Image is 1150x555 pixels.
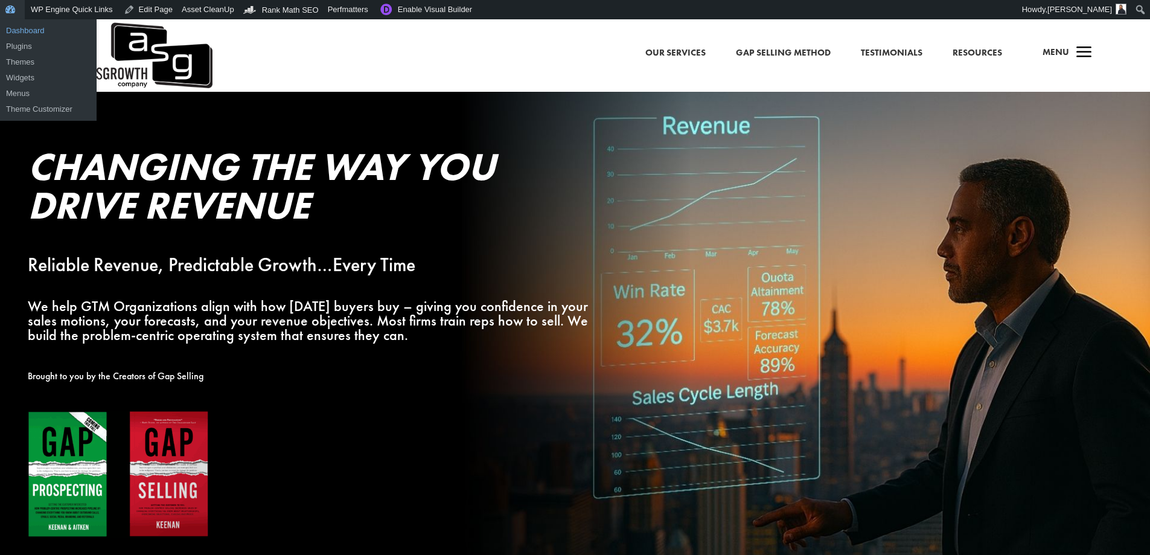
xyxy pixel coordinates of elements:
[120,76,130,86] img: tab_keywords_by_traffic_grey.svg
[262,5,319,14] span: Rank Math SEO
[34,19,59,29] div: v 4.0.25
[133,77,203,85] div: Keywords by Traffic
[31,31,133,41] div: Domain: [DOMAIN_NAME]
[33,76,42,86] img: tab_domain_overview_orange.svg
[736,45,831,61] a: Gap Selling Method
[19,31,29,41] img: website_grey.svg
[1047,5,1112,14] span: [PERSON_NAME]
[28,411,209,538] img: Gap Books
[28,299,594,342] p: We help GTM Organizations align with how [DATE] buyers buy – giving you confidence in your sales ...
[69,19,212,92] img: ASG Co. Logo
[19,19,29,29] img: logo_orange.svg
[28,258,594,272] p: Reliable Revenue, Predictable Growth…Every Time
[28,147,594,231] h2: Changing the Way You Drive Revenue
[46,77,108,85] div: Domain Overview
[28,369,594,383] p: Brought to you by the Creators of Gap Selling
[1043,46,1069,58] span: Menu
[69,19,212,92] a: A Sales Growth Company Logo
[953,45,1002,61] a: Resources
[645,45,706,61] a: Our Services
[1072,41,1096,65] span: a
[861,45,922,61] a: Testimonials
